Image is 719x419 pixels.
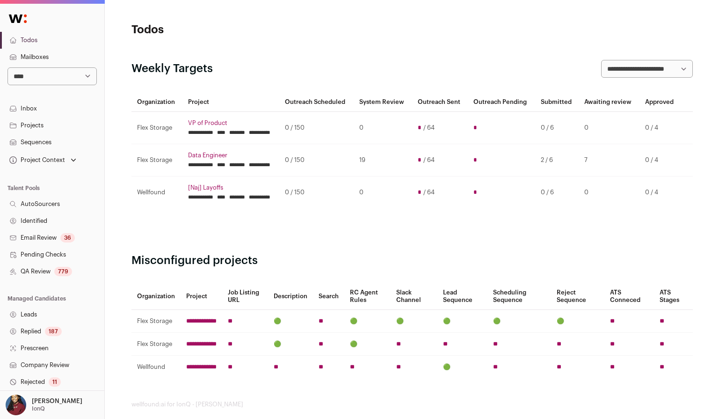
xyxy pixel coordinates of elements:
[535,112,579,144] td: 0 / 6
[182,93,280,112] th: Project
[391,283,437,310] th: Slack Channel
[279,112,354,144] td: 0 / 150
[54,267,72,276] div: 779
[354,144,412,176] td: 19
[535,176,579,209] td: 0 / 6
[604,283,654,310] th: ATS Conneced
[279,176,354,209] td: 0 / 150
[423,124,435,132] span: / 64
[313,283,344,310] th: Search
[279,144,354,176] td: 0 / 150
[131,333,181,356] td: Flex Storage
[268,333,313,356] td: 🟢
[412,93,468,112] th: Outreach Sent
[535,144,579,176] td: 2 / 6
[639,144,681,176] td: 0 / 4
[4,395,84,415] button: Open dropdown
[551,283,604,310] th: Reject Sequence
[579,176,639,209] td: 0
[487,283,551,310] th: Scheduling Sequence
[188,184,274,191] a: [Naj] Layoffs
[344,310,391,333] td: 🟢
[6,395,26,415] img: 10010497-medium_jpg
[487,310,551,333] td: 🟢
[354,176,412,209] td: 0
[49,377,61,387] div: 11
[551,310,604,333] td: 🟢
[4,9,32,28] img: Wellfound
[181,283,222,310] th: Project
[437,356,487,379] td: 🟢
[131,176,182,209] td: Wellfound
[188,152,274,159] a: Data Engineer
[7,156,65,164] div: Project Context
[131,61,213,76] h2: Weekly Targets
[654,283,693,310] th: ATS Stages
[7,154,78,167] button: Open dropdown
[437,283,487,310] th: Lead Sequence
[60,233,75,243] div: 36
[188,119,274,127] a: VP of Product
[131,283,181,310] th: Organization
[639,112,681,144] td: 0 / 4
[639,93,681,112] th: Approved
[222,283,269,310] th: Job Listing URL
[344,333,391,356] td: 🟢
[131,310,181,333] td: Flex Storage
[354,112,412,144] td: 0
[437,310,487,333] td: 🟢
[131,22,319,37] h1: Todos
[468,93,535,112] th: Outreach Pending
[131,356,181,379] td: Wellfound
[423,156,435,164] span: / 64
[268,310,313,333] td: 🟢
[131,253,693,268] h2: Misconfigured projects
[579,144,639,176] td: 7
[639,176,681,209] td: 0 / 4
[131,93,182,112] th: Organization
[535,93,579,112] th: Submitted
[131,112,182,144] td: Flex Storage
[579,112,639,144] td: 0
[423,189,435,196] span: / 64
[344,283,391,310] th: RC Agent Rules
[131,144,182,176] td: Flex Storage
[354,93,412,112] th: System Review
[279,93,354,112] th: Outreach Scheduled
[32,397,82,405] p: [PERSON_NAME]
[391,310,437,333] td: 🟢
[32,405,45,412] p: IonQ
[45,327,62,336] div: 187
[131,401,693,408] footer: wellfound:ai for IonQ - [PERSON_NAME]
[579,93,639,112] th: Awaiting review
[268,283,313,310] th: Description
